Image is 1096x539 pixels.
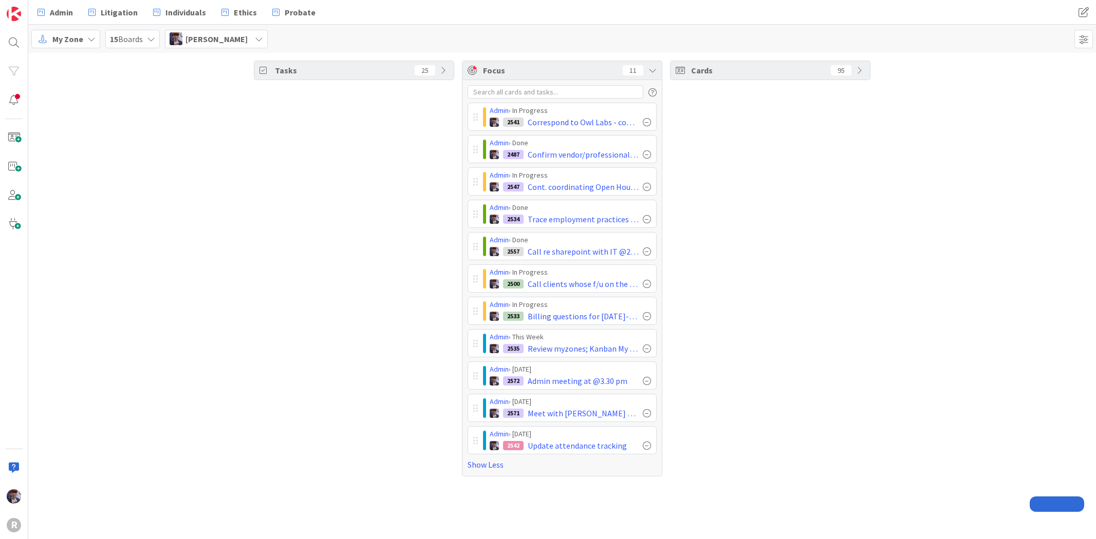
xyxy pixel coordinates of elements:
[528,439,627,452] span: Update attendance tracking
[528,213,639,225] span: Trace employment practices insurance policy doc. & curate
[7,7,21,21] img: Visit kanbanzone.com
[7,518,21,532] div: R
[468,458,657,471] a: Show Less
[528,116,639,128] span: Correspond to Owl Labs - coordinate return w [GEOGRAPHIC_DATA]
[101,6,138,18] span: Litigation
[490,332,651,342] div: › This Week
[468,85,643,99] input: Search all cards and tasks...
[503,150,524,159] div: 2487
[490,170,509,180] a: Admin
[503,118,524,127] div: 2541
[483,64,615,76] span: Focus
[490,279,499,288] img: ML
[490,396,651,407] div: › [DATE]
[691,64,826,76] span: Cards
[503,376,524,386] div: 2572
[490,267,509,277] a: Admin
[490,312,499,321] img: ML
[490,105,651,116] div: › In Progress
[503,215,524,224] div: 2534
[831,65,851,75] div: 95
[165,6,206,18] span: Individuals
[528,375,627,387] span: Admin meeting at @3.30 pm
[415,65,435,75] div: 25
[503,279,524,288] div: 2500
[623,65,643,75] div: 11
[31,3,79,22] a: Admin
[490,182,499,191] img: ML
[7,489,21,504] img: ML
[490,267,651,278] div: › In Progress
[490,235,509,244] a: Admin
[503,344,524,353] div: 2535
[490,376,499,386] img: ML
[503,182,524,191] div: 2547
[110,33,143,45] span: Boards
[490,364,651,375] div: › [DATE]
[490,344,499,353] img: ML
[490,170,651,181] div: › In Progress
[490,138,509,147] a: Admin
[110,34,118,44] b: 15
[490,409,499,418] img: ML
[503,441,524,450] div: 2542
[490,247,499,256] img: ML
[275,64,410,76] span: Tasks
[490,235,651,245] div: › Done
[490,106,509,115] a: Admin
[528,181,639,193] span: Cont. coordinating Open House w KA & KPN : e-invites & physical invites
[528,278,639,290] span: Call clients whose f/u on the 26th
[490,429,651,439] div: › [DATE]
[490,150,499,159] img: ML
[528,310,639,322] span: Billing questions for [DATE]-[DATE]
[185,33,248,45] span: [PERSON_NAME]
[528,407,639,419] span: Meet with [PERSON_NAME] at @2pm
[490,364,509,374] a: Admin
[490,397,509,406] a: Admin
[234,6,257,18] span: Ethics
[170,32,182,45] img: ML
[147,3,212,22] a: Individuals
[528,148,639,161] span: Confirm vendor/professional rel. list for open house invites
[503,312,524,321] div: 2533
[490,215,499,224] img: ML
[490,202,651,213] div: › Done
[490,332,509,341] a: Admin
[52,33,83,45] span: My Zone
[285,6,315,18] span: Probate
[490,299,651,310] div: › In Progress
[490,118,499,127] img: ML
[490,203,509,212] a: Admin
[50,6,73,18] span: Admin
[528,342,639,355] span: Review myzones; Kanban My Zone 'Tasks Due' Reminder Email - [DATE]
[503,409,524,418] div: 2571
[266,3,322,22] a: Probate
[82,3,144,22] a: Litigation
[490,429,509,438] a: Admin
[490,300,509,309] a: Admin
[490,441,499,450] img: ML
[490,138,651,148] div: › Done
[215,3,263,22] a: Ethics
[528,245,639,258] span: Call re sharepoint with IT @2pm
[503,247,524,256] div: 2557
